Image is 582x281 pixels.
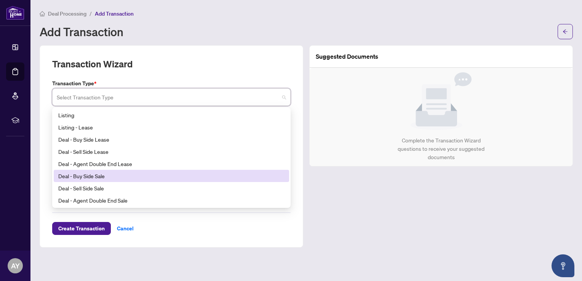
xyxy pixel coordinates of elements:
div: Deal - Sell Side Lease [58,147,285,156]
div: Listing [58,111,285,119]
div: Deal - Agent Double End Lease [54,158,289,170]
span: arrow-left [563,29,568,34]
div: Deal - Buy Side Sale [58,172,285,180]
div: Deal - Sell Side Sale [54,182,289,194]
div: Complete the Transaction Wizard questions to receive your suggested documents [390,136,493,161]
div: Deal - Agent Double End Lease [58,160,285,168]
button: Open asap [552,254,574,277]
button: Cancel [111,222,140,235]
span: Create Transaction [58,222,105,235]
div: Deal - Sell Side Lease [54,145,289,158]
span: AY [11,260,20,271]
div: Listing [54,109,289,121]
span: Deal Processing [48,10,86,17]
button: Create Transaction [52,222,111,235]
label: Transaction Type [52,79,291,88]
div: Deal - Agent Double End Sale [54,194,289,206]
article: Suggested Documents [316,52,378,61]
h1: Add Transaction [40,26,123,38]
div: Listing - Lease [54,121,289,133]
div: Deal - Buy Side Lease [58,135,285,144]
div: Deal - Sell Side Sale [58,184,285,192]
span: Cancel [117,222,134,235]
div: Listing - Lease [58,123,285,131]
h2: Transaction Wizard [52,58,133,70]
span: Add Transaction [95,10,134,17]
span: home [40,11,45,16]
div: Deal - Buy Side Lease [54,133,289,145]
img: Null State Icon [411,72,472,130]
div: Deal - Agent Double End Sale [58,196,285,204]
div: Deal - Buy Side Sale [54,170,289,182]
li: / [90,9,92,18]
img: logo [6,6,24,20]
